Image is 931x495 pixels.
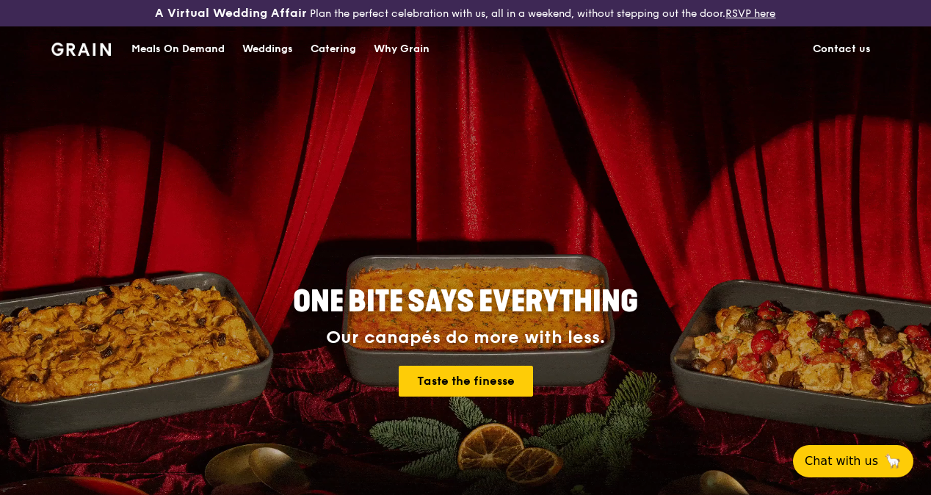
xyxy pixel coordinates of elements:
a: Taste the finesse [399,366,533,397]
div: Plan the perfect celebration with us, all in a weekend, without stepping out the door. [155,6,775,21]
a: Contact us [804,27,880,71]
div: Catering [311,27,356,71]
a: Why Grain [365,27,438,71]
div: Our canapés do more with less. [201,328,730,348]
div: Weddings [242,27,293,71]
h3: A Virtual Wedding Affair [155,6,307,21]
a: Catering [302,27,365,71]
span: Chat with us [805,452,878,470]
a: RSVP here [725,7,775,20]
div: Meals On Demand [131,27,225,71]
span: ONE BITE SAYS EVERYTHING [293,284,638,319]
a: Weddings [233,27,302,71]
button: Chat with us🦙 [793,445,913,477]
a: GrainGrain [51,26,111,70]
span: 🦙 [884,452,902,470]
div: Why Grain [374,27,430,71]
img: Grain [51,43,111,56]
